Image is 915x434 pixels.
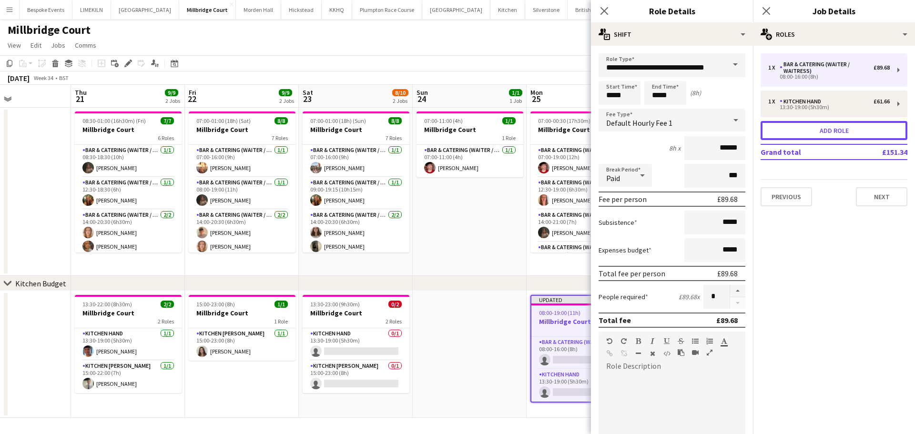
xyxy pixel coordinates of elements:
span: Thu [75,88,87,97]
div: [DATE] [8,73,30,83]
app-card-role: Bar & Catering (Waiter / waitress)1/112:30-19:00 (6h30m)[PERSON_NAME] [530,177,637,210]
button: LIMEKILN [72,0,111,19]
h3: Millbridge Court [417,125,523,134]
button: Horizontal Line [635,350,641,357]
button: Hickstead [281,0,322,19]
button: Strikethrough [678,337,684,345]
a: Comms [71,39,100,51]
div: Total fee per person [599,269,665,278]
button: Silverstone [525,0,568,19]
span: 9/9 [279,89,292,96]
app-card-role: Kitchen [PERSON_NAME]1/115:00-23:00 (8h)[PERSON_NAME] [189,328,295,361]
span: Mon [530,88,543,97]
app-job-card: 07:00-01:00 (18h) (Sun)8/8Millbridge Court7 RolesBar & Catering (Waiter / waitress)1/107:00-16:00... [303,111,409,252]
span: 07:00-00:30 (17h30m) (Tue) [538,117,604,124]
span: 21 [73,93,87,104]
span: 13:30-22:00 (8h30m) [82,301,132,308]
span: 2/2 [161,301,174,308]
span: 8/8 [388,117,402,124]
span: Default Hourly Fee 1 [606,118,672,128]
app-job-card: 07:00-01:00 (18h) (Sat)8/8Millbridge Court7 RolesBar & Catering (Waiter / waitress)1/107:00-16:00... [189,111,295,252]
span: 1/1 [274,301,288,308]
span: Fri [189,88,196,97]
h1: Millbridge Court [8,23,91,37]
app-card-role: Bar & Catering (Waiter / waitress)1/114:00-21:00 (7h)[PERSON_NAME] [530,210,637,242]
a: Jobs [47,39,69,51]
div: 1 Job [509,97,522,104]
h3: Job Details [753,5,915,17]
button: Insert video [692,349,699,356]
span: 0/2 [388,301,402,308]
app-card-role: Kitchen Hand1/113:30-19:00 (5h30m)[PERSON_NAME] [75,328,182,361]
span: 7/7 [161,117,174,124]
button: [GEOGRAPHIC_DATA] [422,0,490,19]
button: Ordered List [706,337,713,345]
app-card-role: Bar & Catering (Waiter / waitress)1/108:00-19:00 (11h)[PERSON_NAME] [189,177,295,210]
app-card-role: Bar & Catering (Waiter / waitress)1/107:00-19:00 (12h)[PERSON_NAME] [530,145,637,177]
span: 7 Roles [386,134,402,141]
h3: Millbridge Court [75,309,182,317]
span: 08:30-01:00 (16h30m) (Fri) [82,117,146,124]
span: 7 Roles [272,134,288,141]
div: 2 Jobs [393,97,408,104]
button: Bold [635,337,641,345]
app-card-role: Bar & Catering (Waiter / waitress)0/108:00-16:00 (8h) [531,337,636,369]
a: Edit [27,39,45,51]
button: Italic [649,337,656,345]
span: 9/9 [165,89,178,96]
div: 1 x [768,98,780,105]
app-card-role: Bar & Catering (Waiter / waitress)1/107:00-11:00 (4h)[PERSON_NAME] [417,145,523,177]
h3: Millbridge Court [189,125,295,134]
h3: Role Details [591,5,753,17]
app-job-card: 07:00-11:00 (4h)1/1Millbridge Court1 RoleBar & Catering (Waiter / waitress)1/107:00-11:00 (4h)[PE... [417,111,523,177]
button: Underline [663,337,670,345]
app-card-role: Bar & Catering (Waiter / waitress)1/112:30-18:30 (6h)[PERSON_NAME] [75,177,182,210]
div: Kitchen Budget [15,279,66,288]
h3: Millbridge Court [303,309,409,317]
button: Add role [761,121,907,140]
span: 23 [301,93,313,104]
div: £89.68 [717,269,738,278]
div: 2 Jobs [279,97,294,104]
div: (8h) [690,89,701,97]
button: Fullscreen [706,349,713,356]
div: Roles [753,23,915,46]
app-job-card: 15:00-23:00 (8h)1/1Millbridge Court1 RoleKitchen [PERSON_NAME]1/115:00-23:00 (8h)[PERSON_NAME] [189,295,295,361]
button: Undo [606,337,613,345]
app-job-card: 13:30-22:00 (8h30m)2/2Millbridge Court2 RolesKitchen Hand1/113:30-19:00 (5h30m)[PERSON_NAME]Kitch... [75,295,182,393]
button: Increase [730,285,745,297]
button: KKHQ [322,0,352,19]
span: Jobs [51,41,65,50]
button: Millbridge Court [179,0,236,19]
app-job-card: 13:30-23:00 (9h30m)0/2Millbridge Court2 RolesKitchen Hand0/113:30-19:00 (5h30m) Kitchen [PERSON_N... [303,295,409,393]
div: Kitchen Hand [780,98,825,105]
span: 1/1 [509,89,522,96]
app-card-role: Bar & Catering (Waiter / waitress)1/107:00-16:00 (9h)[PERSON_NAME] [303,145,409,177]
span: 22 [187,93,196,104]
app-job-card: Updated08:00-19:00 (11h)0/2Millbridge Court2 RolesBar & Catering (Waiter / waitress)0/108:00-16:0... [530,295,637,403]
app-job-card: 07:00-00:30 (17h30m) (Tue)6/6Millbridge Court6 RolesBar & Catering (Waiter / waitress)1/107:00-19... [530,111,637,252]
h3: Millbridge Court [303,125,409,134]
span: Sun [417,88,428,97]
button: Redo [620,337,627,345]
app-card-role: Bar & Catering (Waiter / waitress)1/109:00-19:15 (10h15m)[PERSON_NAME] [303,177,409,210]
div: £89.68 [716,315,738,325]
h3: Millbridge Court [531,317,636,326]
label: People required [599,293,648,301]
app-card-role: Kitchen Hand0/113:30-19:00 (5h30m) [531,369,636,402]
div: £89.68 [874,64,890,71]
div: £89.68 x [679,293,700,301]
app-card-role: Kitchen [PERSON_NAME]1/115:00-22:00 (7h)[PERSON_NAME] [75,361,182,393]
div: 08:00-16:00 (8h) [768,74,890,79]
span: Edit [30,41,41,50]
label: Subsistence [599,218,637,227]
div: Shift [591,23,753,46]
app-card-role: Bar & Catering (Waiter / waitress)2/214:00-20:30 (6h30m)[PERSON_NAME][PERSON_NAME] [75,210,182,256]
app-card-role: Bar & Catering (Waiter / waitress)1/107:00-16:00 (9h)[PERSON_NAME] [189,145,295,177]
div: £61.66 [874,98,890,105]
